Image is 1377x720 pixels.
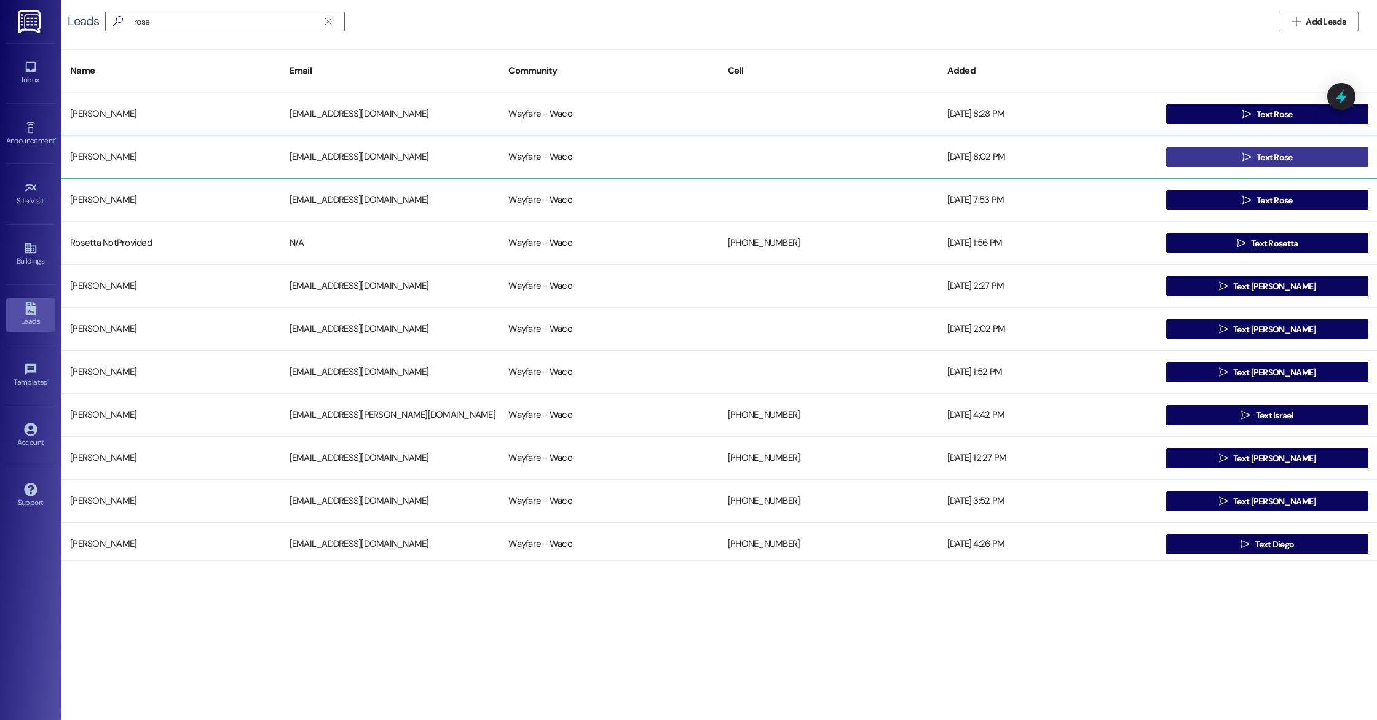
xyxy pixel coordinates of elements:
[939,317,1158,342] div: [DATE] 2:02 PM
[61,274,281,299] div: [PERSON_NAME]
[281,231,500,256] div: N/A
[61,446,281,471] div: [PERSON_NAME]
[6,479,55,512] a: Support
[1242,152,1252,162] i: 
[1166,362,1368,382] button: Text [PERSON_NAME]
[1242,195,1252,205] i: 
[134,13,318,30] input: Search name/email/community (quotes for exact match e.g. "John Smith")
[719,446,939,471] div: [PHONE_NUMBER]
[61,317,281,342] div: [PERSON_NAME]
[61,532,281,557] div: [PERSON_NAME]
[281,532,500,557] div: [EMAIL_ADDRESS][DOMAIN_NAME]
[1257,151,1293,164] span: Text Rose
[281,489,500,514] div: [EMAIL_ADDRESS][DOMAIN_NAME]
[719,231,939,256] div: [PHONE_NUMBER]
[61,145,281,170] div: [PERSON_NAME]
[939,56,1158,86] div: Added
[55,135,57,143] span: •
[281,274,500,299] div: [EMAIL_ADDRESS][DOMAIN_NAME]
[719,56,939,86] div: Cell
[44,195,46,203] span: •
[939,532,1158,557] div: [DATE] 4:26 PM
[500,446,719,471] div: Wayfare - Waco
[939,145,1158,170] div: [DATE] 8:02 PM
[6,419,55,452] a: Account
[939,188,1158,213] div: [DATE] 7:53 PM
[1237,238,1246,248] i: 
[281,403,500,428] div: [EMAIL_ADDRESS][PERSON_NAME][DOMAIN_NAME]
[281,317,500,342] div: [EMAIL_ADDRESS][DOMAIN_NAME]
[939,274,1158,299] div: [DATE] 2:27 PM
[6,178,55,211] a: Site Visit •
[500,188,719,213] div: Wayfare - Waco
[1233,280,1316,293] span: Text [PERSON_NAME]
[281,145,500,170] div: [EMAIL_ADDRESS][DOMAIN_NAME]
[61,489,281,514] div: [PERSON_NAME]
[1257,194,1293,207] span: Text Rose
[500,360,719,385] div: Wayfare - Waco
[1219,453,1228,463] i: 
[318,12,338,31] button: Clear text
[281,446,500,471] div: [EMAIL_ADDRESS][DOMAIN_NAME]
[719,532,939,557] div: [PHONE_NUMBER]
[1306,15,1346,28] span: Add Leads
[1256,409,1293,422] span: Text Israel
[939,403,1158,428] div: [DATE] 4:42 PM
[61,56,281,86] div: Name
[1166,448,1368,468] button: Text [PERSON_NAME]
[281,360,500,385] div: [EMAIL_ADDRESS][DOMAIN_NAME]
[1255,538,1294,551] span: Text Diego
[1242,109,1252,119] i: 
[1166,190,1368,210] button: Text Rose
[6,359,55,392] a: Templates •
[500,56,719,86] div: Community
[6,57,55,90] a: Inbox
[1166,491,1368,511] button: Text [PERSON_NAME]
[6,298,55,331] a: Leads
[1233,495,1316,508] span: Text [PERSON_NAME]
[500,317,719,342] div: Wayfare - Waco
[1233,323,1316,336] span: Text [PERSON_NAME]
[1166,104,1368,124] button: Text Rose
[47,376,49,385] span: •
[939,102,1158,127] div: [DATE] 8:28 PM
[18,10,43,33] img: ResiDesk Logo
[1292,17,1301,26] i: 
[1166,405,1368,425] button: Text Israel
[500,102,719,127] div: Wayfare - Waco
[1257,108,1293,121] span: Text Rose
[1279,12,1359,31] button: Add Leads
[108,15,128,28] i: 
[500,403,719,428] div: Wayfare - Waco
[719,489,939,514] div: [PHONE_NUMBER]
[1251,237,1298,250] span: Text Rosetta
[1166,233,1368,253] button: Text Rosetta
[939,360,1158,385] div: [DATE] 1:52 PM
[500,489,719,514] div: Wayfare - Waco
[1166,319,1368,339] button: Text [PERSON_NAME]
[1219,367,1228,377] i: 
[61,102,281,127] div: [PERSON_NAME]
[61,360,281,385] div: [PERSON_NAME]
[281,56,500,86] div: Email
[1233,366,1316,379] span: Text [PERSON_NAME]
[1166,276,1368,296] button: Text [PERSON_NAME]
[281,188,500,213] div: [EMAIL_ADDRESS][DOMAIN_NAME]
[6,238,55,271] a: Buildings
[68,15,99,28] div: Leads
[1166,147,1368,167] button: Text Rose
[1241,539,1250,549] i: 
[719,403,939,428] div: [PHONE_NUMBER]
[61,188,281,213] div: [PERSON_NAME]
[939,489,1158,514] div: [DATE] 3:52 PM
[1219,324,1228,334] i: 
[1219,496,1228,506] i: 
[61,403,281,428] div: [PERSON_NAME]
[1233,452,1316,465] span: Text [PERSON_NAME]
[61,231,281,256] div: Rosetta NotProvided
[500,231,719,256] div: Wayfare - Waco
[325,17,331,26] i: 
[939,446,1158,471] div: [DATE] 12:27 PM
[939,231,1158,256] div: [DATE] 1:56 PM
[281,102,500,127] div: [EMAIL_ADDRESS][DOMAIN_NAME]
